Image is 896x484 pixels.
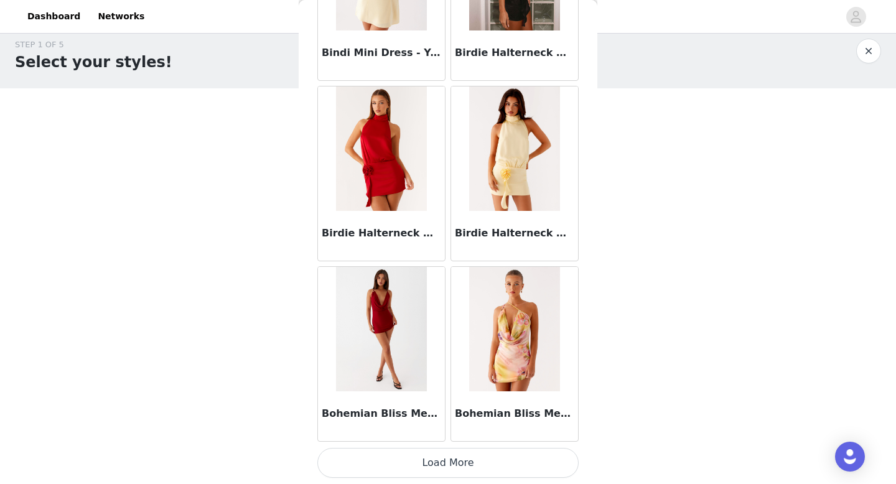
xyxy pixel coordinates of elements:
button: Load More [317,448,579,478]
div: Open Intercom Messenger [835,442,865,472]
h3: Bohemian Bliss Mesh Mini Dress - Sunburst Floral [455,406,574,421]
img: Bohemian Bliss Mesh Mini Dress - Sunburst Floral [469,267,559,391]
div: avatar [850,7,862,27]
h3: Birdie Halterneck Mini Dress - Yellow [455,226,574,241]
h1: Select your styles! [15,51,172,73]
h3: Bindi Mini Dress - Yellow [322,45,441,60]
img: Birdie Halterneck Mini Dress - Yellow [469,86,559,211]
img: Bohemian Bliss Mesh Mini Dress - Red [336,267,426,391]
div: STEP 1 OF 5 [15,39,172,51]
a: Dashboard [20,2,88,30]
a: Networks [90,2,152,30]
h3: Birdie Halterneck Mini Dress - Red [322,226,441,241]
h3: Birdie Halterneck Mini Dress - Black [455,45,574,60]
img: Birdie Halterneck Mini Dress - Red [336,86,426,211]
h3: Bohemian Bliss Mesh Mini Dress - Red [322,406,441,421]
